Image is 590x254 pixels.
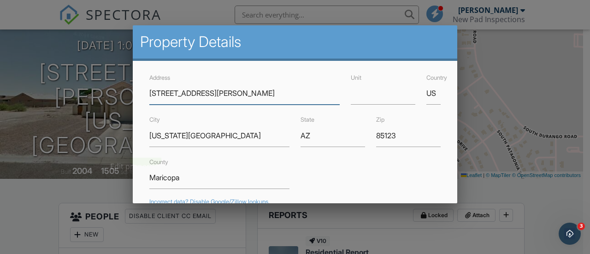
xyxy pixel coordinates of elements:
[351,74,361,81] label: Unit
[149,198,441,206] div: Incorrect data? Disable Google/Zillow lookups.
[140,33,450,51] h2: Property Details
[301,116,314,123] label: State
[149,116,160,123] label: City
[559,223,581,245] iframe: Intercom live chat
[149,159,168,165] label: County
[578,223,585,230] span: 3
[149,74,170,81] label: Address
[376,116,384,123] label: Zip
[426,74,447,81] label: Country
